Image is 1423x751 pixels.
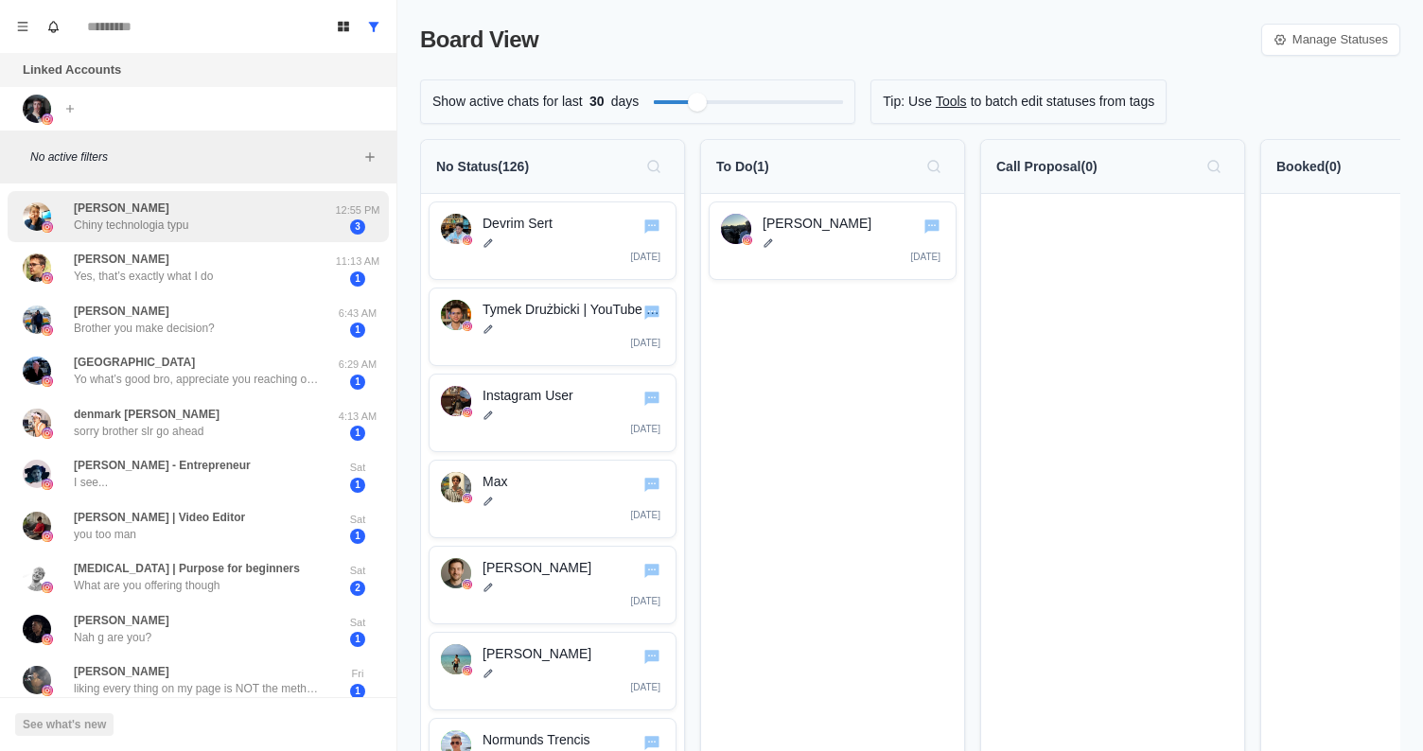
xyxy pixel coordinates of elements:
[350,529,365,544] span: 1
[334,666,381,682] p: Fri
[42,634,53,645] img: picture
[441,300,471,330] img: Tymek Drużbicki | YouTube dla Biznesu
[74,629,151,646] p: Nah g are you?
[350,219,365,235] span: 3
[23,357,51,385] img: picture
[23,306,51,334] img: picture
[359,146,381,168] button: Add filters
[74,560,300,577] p: [MEDICAL_DATA] | Purpose for beginners
[350,375,365,390] span: 1
[716,157,769,177] p: To Do ( 1 )
[23,615,51,643] img: picture
[709,201,957,280] div: Go to chatBailey Thomsoninstagram[PERSON_NAME][DATE]
[996,157,1098,177] p: Call Proposal ( 0 )
[483,214,664,234] p: Devrim Sert
[641,302,662,323] button: Go to chat
[631,422,660,436] p: [DATE]
[23,409,51,437] img: picture
[359,11,389,42] button: Show all conversations
[74,303,169,320] p: [PERSON_NAME]
[483,472,664,492] p: Max
[334,409,381,425] p: 4:13 AM
[42,428,53,439] img: picture
[583,92,611,112] span: 30
[631,250,660,264] p: [DATE]
[23,512,51,540] img: picture
[74,320,215,337] p: Brother you make decision?
[334,202,381,218] p: 12:55 PM
[971,92,1155,112] p: to batch edit statuses from tags
[688,93,707,112] div: Filter by activity days
[429,546,676,624] div: Go to chatTony Webberinstagram[PERSON_NAME][DATE]
[483,644,664,664] p: [PERSON_NAME]
[42,221,53,233] img: picture
[74,526,136,543] p: you too man
[641,646,662,667] button: Go to chat
[721,214,751,244] img: Bailey Thomson
[42,114,53,125] img: picture
[74,200,169,217] p: [PERSON_NAME]
[483,558,664,578] p: [PERSON_NAME]
[334,306,381,322] p: 6:43 AM
[350,323,365,338] span: 1
[429,374,676,452] div: Go to chatInstagram UserinstagramInstagram User[DATE]
[911,250,940,264] p: [DATE]
[15,713,114,736] button: See what's new
[334,512,381,528] p: Sat
[922,216,942,236] button: Go to chat
[641,216,662,236] button: Go to chat
[441,214,471,244] img: Devrim Sert
[30,148,359,166] p: No active filters
[429,632,676,710] div: Go to chat𝘾𝙧𝙞𝙨𝙩𝙞𝙖𝙣 𝙁𝙚𝙡𝙞𝙥𝙚instagram[PERSON_NAME][DATE]
[463,494,472,503] img: instagram
[350,426,365,441] span: 1
[639,151,669,182] button: Search
[441,644,471,674] img: 𝘾𝙧𝙞𝙨𝙩𝙞𝙖𝙣 𝙁𝙚𝙡𝙞𝙥𝙚
[74,406,220,423] p: denmark [PERSON_NAME]
[743,236,752,245] img: instagram
[42,479,53,490] img: picture
[883,92,932,112] p: Tip: Use
[74,509,245,526] p: [PERSON_NAME] | Video Editor
[74,268,213,285] p: Yes, that’s exactly what I do
[74,217,188,234] p: Chiny technologia typu
[23,666,51,694] img: picture
[441,386,471,416] img: Instagram User
[1199,151,1229,182] button: Search
[59,97,81,120] button: Add account
[42,531,53,542] img: picture
[429,460,676,538] div: Go to chatMaxinstagramMax[DATE]
[42,685,53,696] img: picture
[936,92,967,112] a: Tools
[42,582,53,593] img: picture
[74,354,195,371] p: [GEOGRAPHIC_DATA]
[631,336,660,350] p: [DATE]
[350,271,365,287] span: 1
[8,11,38,42] button: Menu
[641,474,662,495] button: Go to chat
[42,375,53,387] img: picture
[328,11,359,42] button: Board View
[74,251,169,268] p: [PERSON_NAME]
[350,684,365,699] span: 1
[74,680,320,697] p: liking every thing on my page is NOT the method bro lool
[350,632,365,647] span: 1
[42,324,53,336] img: picture
[483,386,664,406] p: Instagram User
[429,201,676,280] div: Go to chatDevrim SertinstagramDevrim Sert[DATE]
[463,408,472,417] img: instagram
[441,558,471,588] img: Tony Webber
[74,612,169,629] p: [PERSON_NAME]
[23,202,51,231] img: picture
[74,371,320,388] p: Yo what’s good bro, appreciate you reaching out. I’m a appointment setter
[483,300,664,320] p: Tymek Drużbicki | YouTube dla [PERSON_NAME]
[23,253,51,282] img: picture
[1261,24,1400,56] a: Manage Statuses
[334,357,381,373] p: 6:29 AM
[463,236,472,245] img: instagram
[74,577,220,594] p: What are you offering though
[350,478,365,493] span: 1
[441,472,471,502] img: Max
[334,563,381,579] p: Sat
[463,580,472,589] img: instagram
